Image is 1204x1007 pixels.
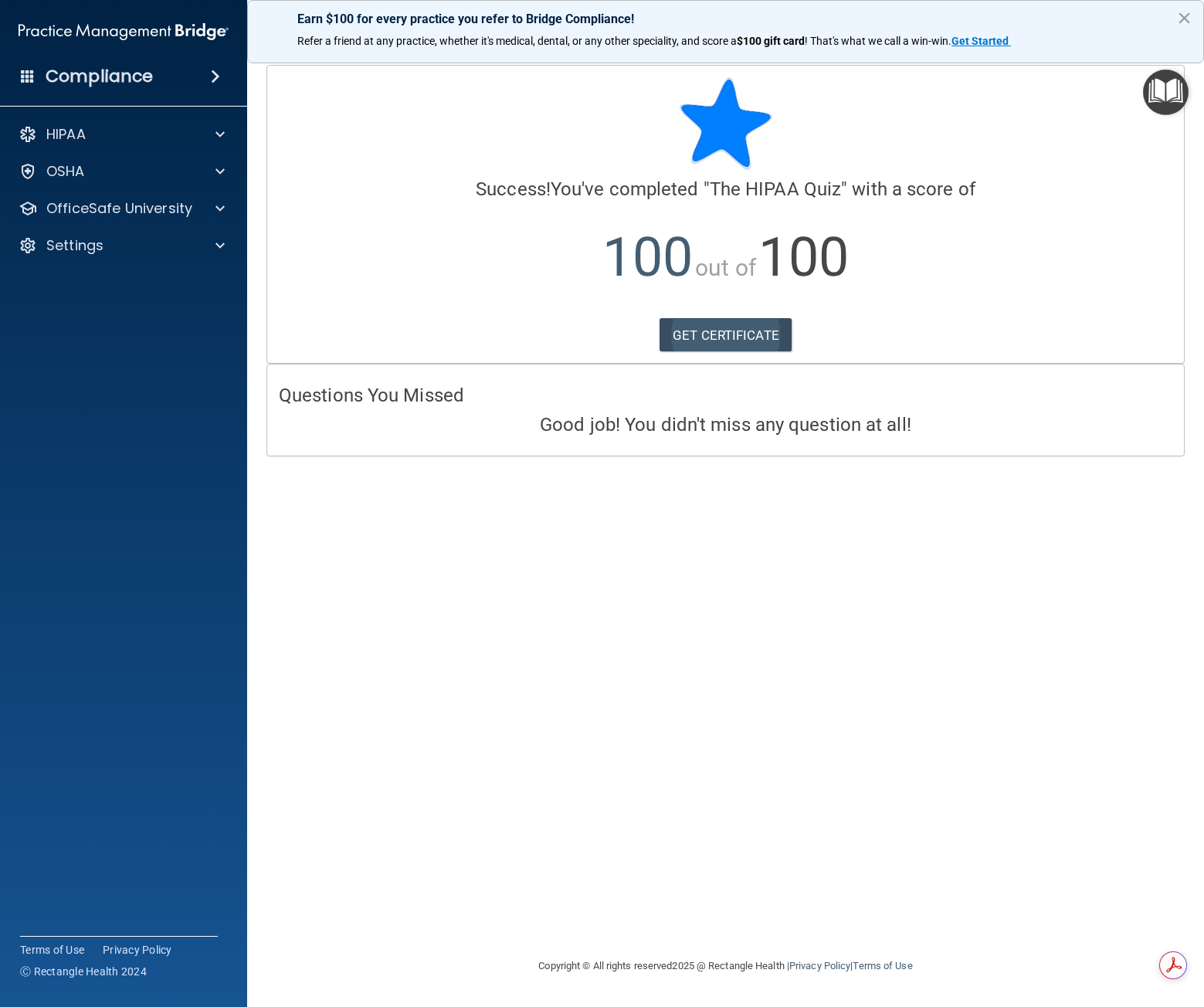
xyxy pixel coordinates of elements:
[853,960,912,971] a: Terms of Use
[46,66,153,87] h4: Compliance
[19,199,225,218] a: OfficeSafe University
[103,942,172,958] a: Privacy Policy
[19,16,229,47] img: PMB logo
[279,179,1172,199] h4: You've completed " " with a score of
[46,236,103,255] p: Settings
[805,35,951,47] span: ! That's what we call a win-win.
[444,941,1008,991] div: Copyright © All rights reserved 2025 @ Rectangle Health | |
[680,77,772,170] img: blue-star-rounded.9d042014.png
[951,35,1011,47] a: Get Started
[476,178,551,200] span: Success!
[20,942,84,958] a: Terms of Use
[602,225,693,289] span: 100
[758,225,849,289] span: 100
[19,236,225,255] a: Settings
[279,415,1172,435] h4: Good job! You didn't miss any question at all!
[660,318,792,352] a: GET CERTIFICATE
[710,178,841,200] span: The HIPAA Quiz
[951,35,1009,47] strong: Get Started
[1143,70,1189,115] button: Open Resource Center
[695,254,756,281] span: out of
[46,125,86,144] p: HIPAA
[297,12,1154,26] p: Earn $100 for every practice you refer to Bridge Compliance!
[279,385,1172,405] h4: Questions You Missed
[19,162,225,181] a: OSHA
[46,199,192,218] p: OfficeSafe University
[789,960,850,971] a: Privacy Policy
[46,162,85,181] p: OSHA
[1177,5,1192,30] button: Close
[297,35,737,47] span: Refer a friend at any practice, whether it's medical, dental, or any other speciality, and score a
[737,35,805,47] strong: $100 gift card
[19,125,225,144] a: HIPAA
[20,964,147,979] span: Ⓒ Rectangle Health 2024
